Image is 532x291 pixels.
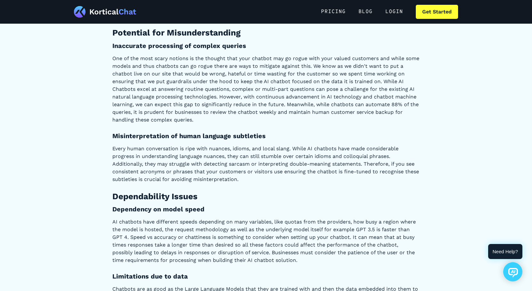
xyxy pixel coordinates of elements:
[112,145,420,183] p: Every human conversation is ripe with nuances, idioms, and local slang. While AI chatbots have ma...
[352,5,379,19] a: Blog
[112,191,420,202] h3: Dependability Issues
[112,42,420,50] h4: Inaccurate processing of complex queries
[112,272,420,280] h4: Limitations due to data
[112,132,420,140] h4: Misinterpretation of human language subtleties
[112,28,420,38] h3: Potential for Misunderstanding
[416,5,458,19] a: Get Started
[112,55,420,124] p: One of the most scary notions is the thought that your chatbot may go rogue with your valued cust...
[315,5,352,19] a: Pricing
[112,205,420,213] h4: Dependency on model speed
[379,5,409,19] a: Login
[112,218,420,264] p: AI chatbots have different speeds depending on many variables, like quotas from the providers, ho...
